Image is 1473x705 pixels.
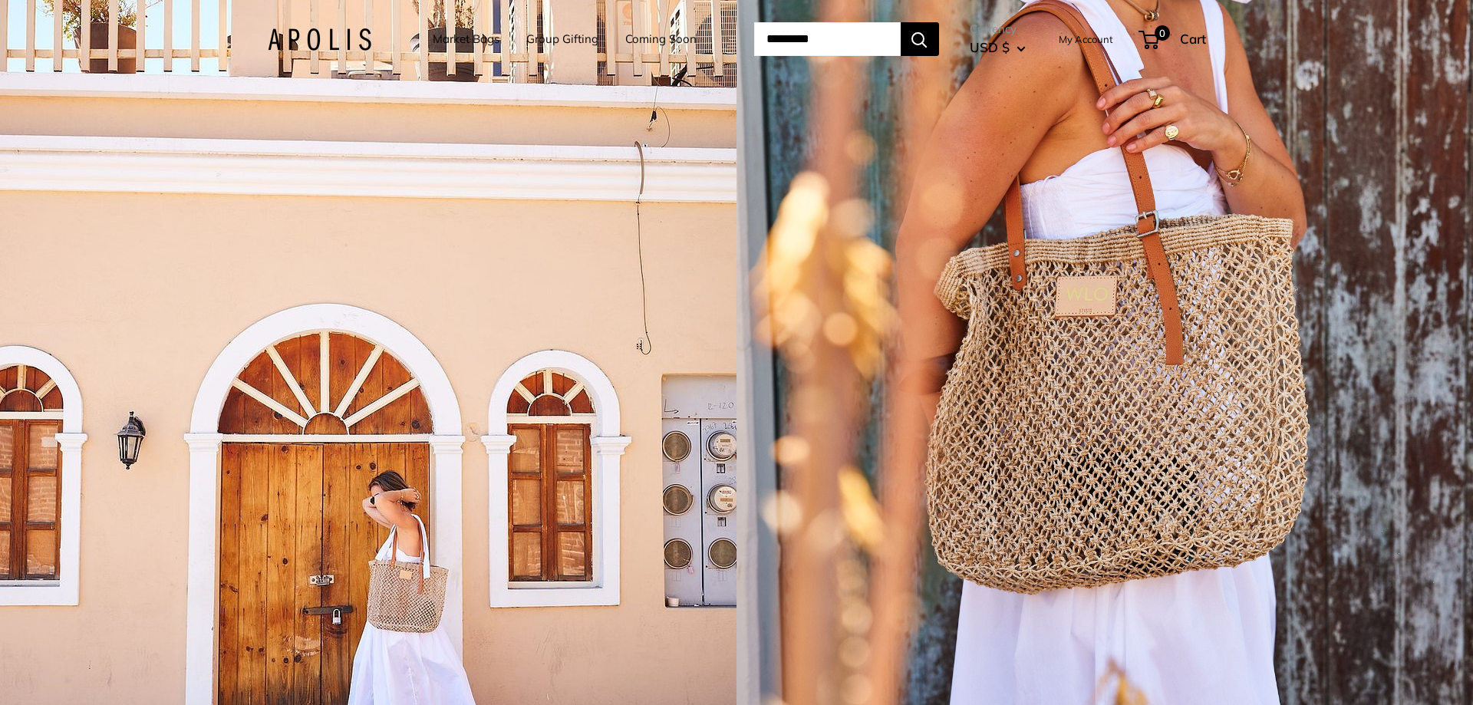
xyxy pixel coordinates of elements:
button: USD $ [970,35,1026,60]
span: USD $ [970,39,1010,55]
span: Currency [970,18,1026,40]
a: 0 Cart [1140,27,1206,51]
a: Group Gifting [526,28,598,50]
span: Cart [1180,31,1206,47]
a: My Account [1059,30,1113,48]
input: Search... [754,22,901,56]
a: Coming Soon [625,28,697,50]
a: Market Bags [433,28,499,50]
button: Search [901,22,939,56]
img: Apolis [268,28,371,51]
span: 0 [1154,25,1169,41]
